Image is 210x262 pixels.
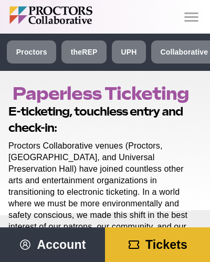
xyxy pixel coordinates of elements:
[105,227,210,262] a: Tickets
[8,104,183,134] strong: E-ticketing, touchless entry and check-in:
[13,83,197,103] h1: Paperless Ticketing
[9,6,143,24] img: Proctors logo
[61,40,107,64] a: theREP
[112,40,146,64] a: UPH
[37,238,86,251] span: Account
[8,140,197,245] p: Proctors Collaborative venues (Proctors, [GEOGRAPHIC_DATA], and Universal Preservation Hall) have...
[145,238,187,251] span: Tickets
[7,40,56,64] a: Proctors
